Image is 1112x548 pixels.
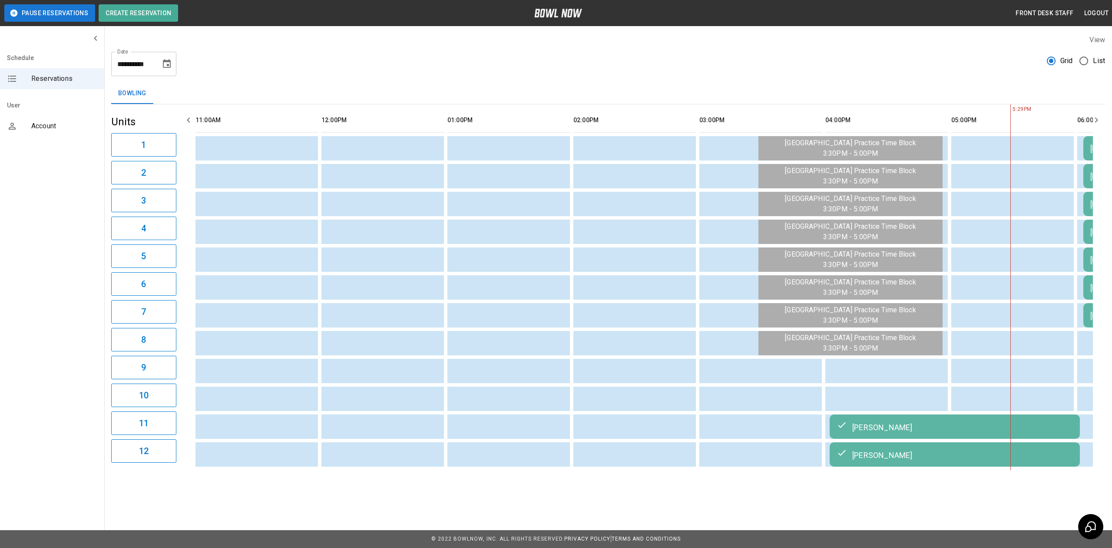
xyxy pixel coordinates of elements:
[111,83,153,104] button: Bowling
[141,333,146,347] h6: 8
[111,411,176,435] button: 11
[1093,56,1105,66] span: List
[141,249,146,263] h6: 5
[139,416,149,430] h6: 11
[139,444,149,458] h6: 12
[534,9,582,17] img: logo
[111,244,176,268] button: 5
[111,439,176,463] button: 12
[111,133,176,157] button: 1
[1012,5,1077,21] button: Front Desk Staff
[612,536,681,542] a: Terms and Conditions
[111,189,176,212] button: 3
[195,108,318,133] th: 11:00AM
[99,4,178,22] button: Create Reservation
[837,421,1073,432] div: [PERSON_NAME]
[111,328,176,351] button: 8
[111,115,176,129] h5: Units
[111,83,1105,104] div: inventory tabs
[158,55,175,73] button: Choose date, selected date is Aug 13, 2025
[564,536,610,542] a: Privacy Policy
[139,388,149,402] h6: 10
[111,217,176,240] button: 4
[431,536,564,542] span: © 2022 BowlNow, Inc. All Rights Reserved.
[1089,36,1105,44] label: View
[1010,105,1013,114] span: 5:29PM
[141,305,146,319] h6: 7
[141,221,146,235] h6: 4
[31,74,97,84] span: Reservations
[447,108,570,133] th: 01:00PM
[111,300,176,324] button: 7
[1060,56,1073,66] span: Grid
[141,166,146,180] h6: 2
[111,356,176,379] button: 9
[4,4,95,22] button: Pause Reservations
[111,161,176,184] button: 2
[111,272,176,296] button: 6
[141,277,146,291] h6: 6
[141,361,146,374] h6: 9
[31,121,97,131] span: Account
[111,384,176,407] button: 10
[573,108,696,133] th: 02:00PM
[1081,5,1112,21] button: Logout
[141,138,146,152] h6: 1
[141,194,146,207] h6: 3
[321,108,444,133] th: 12:00PM
[837,449,1073,460] div: [PERSON_NAME]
